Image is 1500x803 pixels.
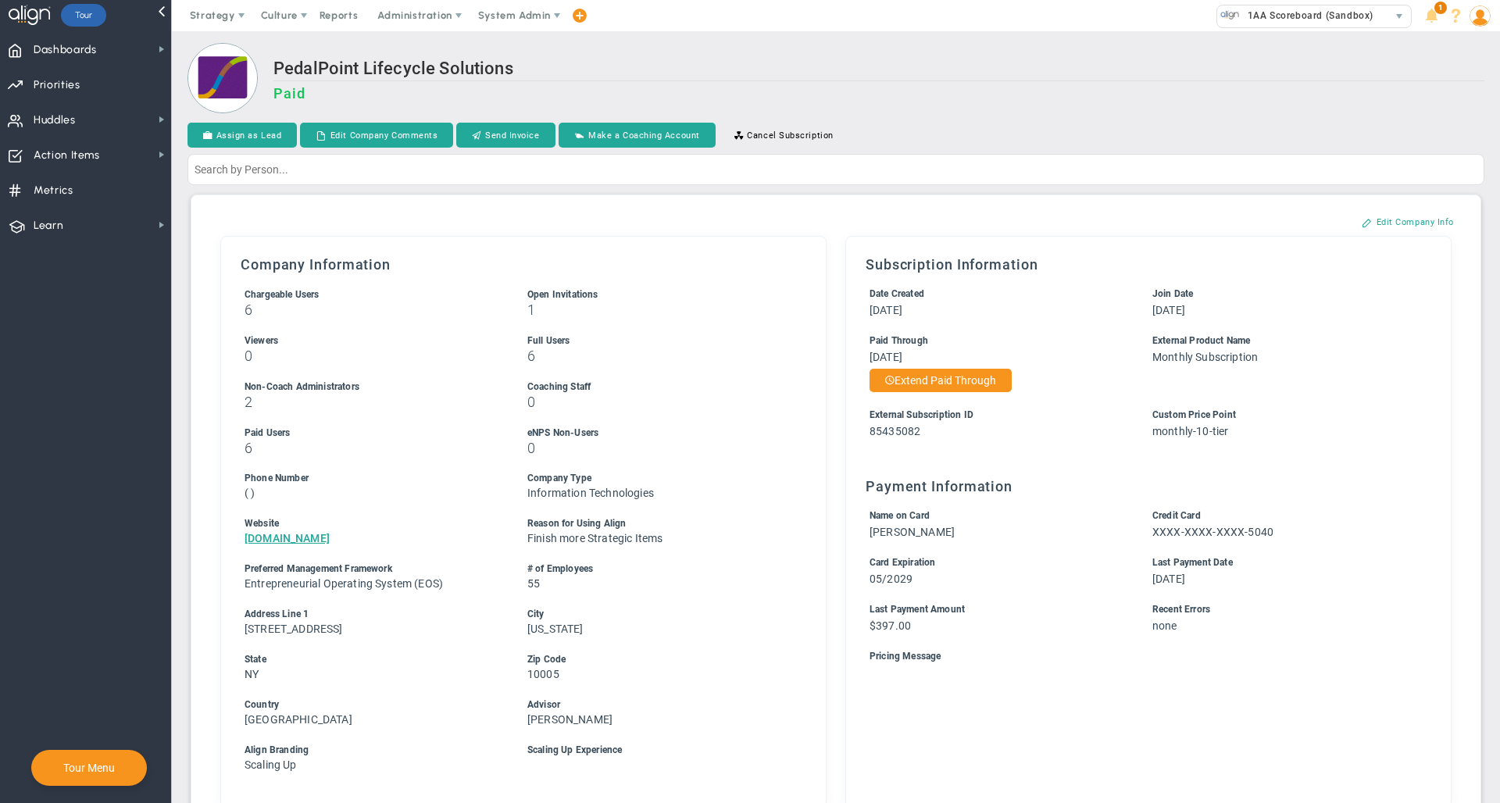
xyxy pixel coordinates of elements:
span: Priorities [34,69,80,102]
div: Reason for Using Align [527,516,781,531]
span: Culture [261,9,298,21]
h3: Paid [273,85,1484,102]
span: monthly-10-tier [1152,425,1228,437]
span: 55 [527,577,540,590]
div: Pricing Message [870,649,1406,664]
div: Card Expiration [870,555,1123,570]
span: Non-Coach Administrators [245,381,359,392]
span: none [1152,619,1177,632]
label: Includes Users + Open Invitations, excludes Coaching Staff [245,287,320,300]
span: Learn [34,209,63,242]
span: Finish more Strategic Items [527,532,662,544]
span: select [1388,5,1411,27]
a: [DOMAIN_NAME] [245,532,330,544]
span: Open Invitations [527,289,598,300]
span: Dashboards [34,34,97,66]
div: # of Employees [527,562,781,576]
span: [GEOGRAPHIC_DATA] [245,713,352,726]
h3: 0 [527,394,781,409]
h3: Payment Information [866,478,1431,494]
div: External Subscription ID [870,408,1123,423]
h3: 6 [527,348,781,363]
h3: Company Information [241,256,806,273]
span: [DATE] [870,304,902,316]
div: Phone Number [245,471,498,486]
span: [PERSON_NAME] [870,526,955,538]
span: [STREET_ADDRESS] [245,623,343,635]
div: Date Created [870,287,1123,302]
div: Advisor [527,698,781,712]
span: [DATE] [1152,573,1185,585]
div: Zip Code [527,652,781,667]
h3: 6 [245,302,498,317]
h3: 2 [245,394,498,409]
div: Preferred Management Framework [245,562,498,576]
span: Entrepreneurial Operating System (EOS) [245,577,443,590]
h3: 0 [527,441,781,455]
button: Tour Menu [59,761,120,775]
div: State [245,652,498,667]
h3: 6 [245,441,498,455]
span: 1 [1434,2,1447,14]
div: Paid Through [870,334,1123,348]
div: Scaling Up Experience [527,743,781,758]
span: Administration [377,9,452,21]
span: Scaling Up [245,758,297,771]
span: [PERSON_NAME] [527,713,612,726]
span: Viewers [245,335,278,346]
div: Custom Price Point [1152,408,1406,423]
h3: Subscription Information [866,256,1431,273]
button: Make a Coaching Account [559,123,716,148]
button: Edit Company Comments [300,123,453,148]
h2: PedalPoint Lifecycle Solutions [273,59,1484,81]
span: Coaching Staff [527,381,591,392]
span: 1AA Scoreboard (Sandbox) [1240,5,1373,26]
span: Action Items [34,139,100,172]
h3: 1 [527,302,781,317]
span: Information Technologies [527,487,654,499]
button: Edit Company Info [1346,209,1470,234]
span: Strategy [190,9,235,21]
img: 33626.Company.photo [1220,5,1240,25]
span: [DATE] [1152,304,1185,316]
span: 05/2029 [870,573,912,585]
span: XXXX-XXXX-XXXX-5040 [1152,526,1273,538]
div: Recent Errors [1152,602,1406,617]
img: Loading... [187,43,258,113]
span: ) [251,487,255,499]
span: ( [245,487,248,499]
div: Country [245,698,498,712]
span: Metrics [34,174,73,207]
span: eNPS Non-Users [527,427,598,438]
div: External Product Name [1152,334,1406,348]
span: Chargeable Users [245,289,320,300]
span: $397.00 [870,619,911,632]
div: Join Date [1152,287,1406,302]
div: Last Payment Date [1152,555,1406,570]
span: Huddles [34,104,76,137]
span: 10005 [527,668,559,680]
div: Name on Card [870,509,1123,523]
span: Monthly Subscription [1152,351,1258,363]
span: [US_STATE] [527,623,584,635]
span: Full Users [527,335,570,346]
button: Send Invoice [456,123,555,148]
div: Credit Card [1152,509,1406,523]
button: Cancel Subscription [719,123,849,148]
h3: 0 [245,348,498,363]
span: NY [245,668,259,680]
div: Website [245,516,498,531]
span: Paid Users [245,427,291,438]
div: Address Line 1 [245,607,498,622]
button: Assign as Lead [187,123,297,148]
div: Company Type [527,471,781,486]
div: Align Branding [245,743,498,758]
div: City [527,607,781,622]
span: System Admin [478,9,551,21]
span: 85435082 [870,425,920,437]
span: [DATE] [870,351,902,363]
img: 48978.Person.photo [1470,5,1491,27]
input: Search by Person... [187,154,1484,185]
div: Last Payment Amount [870,602,1123,617]
button: Extend Paid Through [870,369,1012,392]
